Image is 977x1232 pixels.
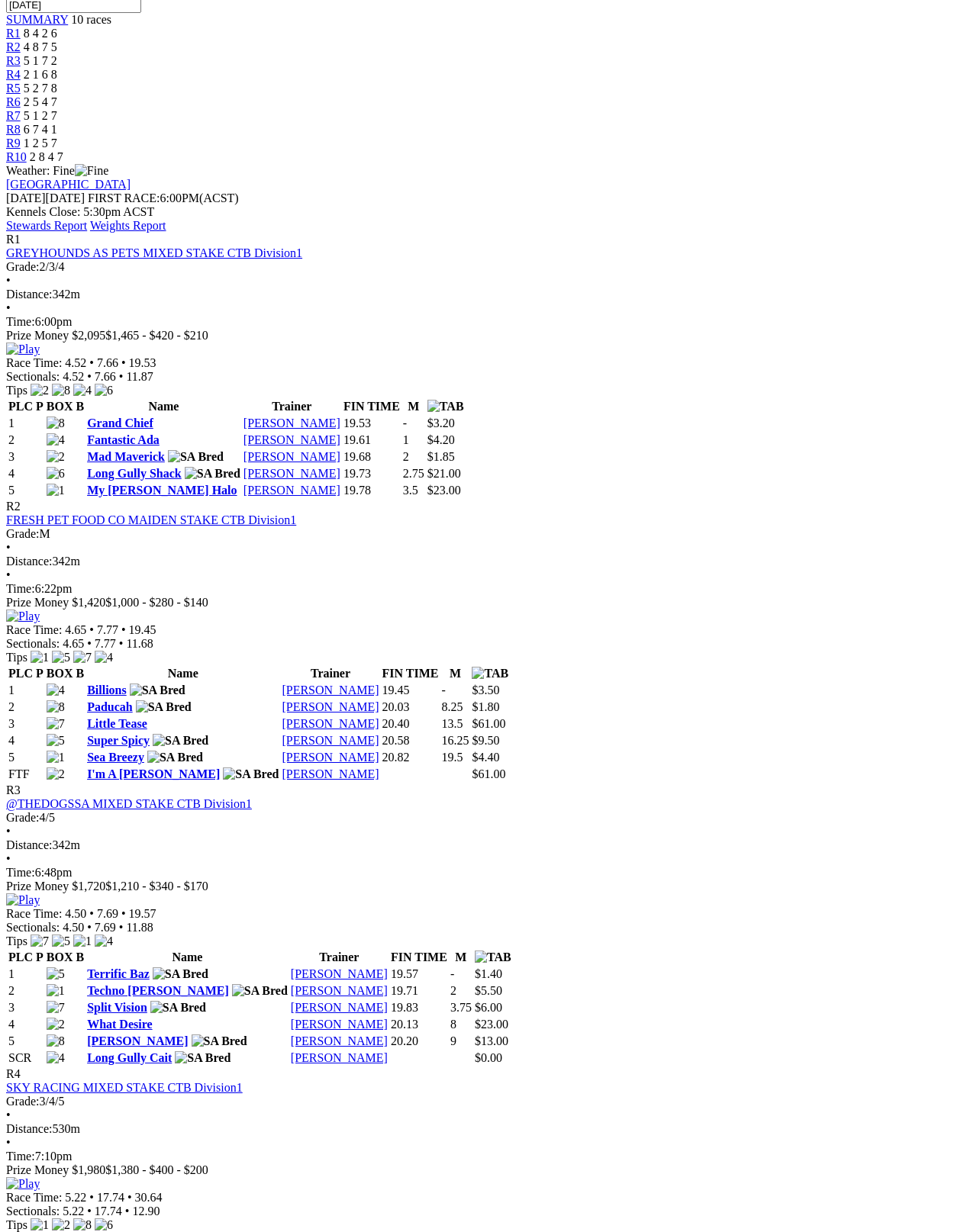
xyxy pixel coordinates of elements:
a: R6 [6,95,21,108]
img: Play [6,343,40,356]
div: Kennels Close: 5:30pm ACST [6,205,971,219]
td: 20.82 [382,750,440,765]
span: [DATE] [6,191,46,204]
span: 11.87 [126,370,153,383]
span: • [119,637,124,650]
a: [PERSON_NAME] [291,984,388,997]
span: R2 [6,500,21,513]
span: 19.53 [129,356,156,369]
div: 342m [6,555,971,568]
span: PLC [8,951,33,963]
span: • [89,356,94,369]
img: SA Bred [136,700,192,714]
div: Prize Money $1,420 [6,596,971,610]
img: Play [6,1177,40,1191]
img: 1 [31,651,49,664]
span: 11.88 [126,921,153,934]
img: TAB [475,951,511,964]
a: Fantastic Ada [87,433,160,446]
td: 2 [8,983,44,999]
span: BOX [47,667,73,680]
span: Race Time: [6,907,62,920]
div: 3/4/5 [6,1095,971,1108]
div: Prize Money $2,095 [6,329,971,343]
span: • [87,370,92,383]
img: 2 [47,450,65,464]
th: FIN TIME [390,950,448,965]
a: Long Gully Shack [87,467,182,480]
span: Distance: [6,1122,52,1135]
td: 5 [8,483,44,498]
span: • [6,541,11,554]
span: 4.50 [65,907,86,920]
a: [PERSON_NAME] [291,1051,388,1064]
div: 342m [6,838,971,852]
th: Trainer [281,666,379,681]
span: 4.65 [63,637,84,650]
img: 4 [95,934,113,948]
span: R4 [6,1067,21,1080]
a: R4 [6,68,21,81]
span: $1,210 - $340 - $170 [105,880,208,893]
span: $3.20 [427,417,455,429]
a: My [PERSON_NAME] Halo [87,484,237,497]
span: $13.00 [475,1034,508,1047]
img: 7 [73,651,92,664]
span: • [6,568,11,581]
span: R1 [6,27,21,40]
img: Fine [75,164,108,178]
img: 4 [95,651,113,664]
th: Trainer [243,399,341,414]
a: [PERSON_NAME] [291,967,388,980]
a: Mad Maverick [87,450,165,463]
a: Stewards Report [6,219,87,232]
text: 8 [450,1018,456,1031]
span: 11.68 [126,637,153,650]
span: 4.52 [65,356,86,369]
img: SA Bred [223,767,279,781]
a: Super Spicy [87,734,150,747]
div: 6:48pm [6,866,971,880]
td: 19.53 [343,416,401,431]
div: 6:22pm [6,582,971,596]
span: • [121,623,126,636]
img: 2 [47,1018,65,1031]
img: 4 [47,684,65,697]
span: Tips [6,384,27,397]
span: P [36,667,44,680]
span: • [87,921,92,934]
td: 5 [8,1034,44,1049]
a: Split Vision [87,1001,147,1014]
span: R9 [6,137,21,150]
td: 20.40 [382,716,440,732]
span: Tips [6,934,27,947]
span: $3.50 [472,684,499,696]
span: $6.00 [475,1001,502,1014]
text: 3.75 [450,1001,472,1014]
td: 20.20 [390,1034,448,1049]
td: 20.58 [382,733,440,748]
text: - [403,417,407,429]
img: 1 [47,984,65,998]
span: Race Time: [6,623,62,636]
img: 4 [47,1051,65,1065]
img: 2 [52,1218,70,1232]
a: I'm A [PERSON_NAME] [87,767,220,780]
img: SA Bred [185,467,240,481]
img: 2 [31,384,49,397]
span: • [121,907,126,920]
span: PLC [8,400,33,413]
text: 9 [450,1034,456,1047]
span: 19.45 [129,623,156,636]
img: 6 [47,467,65,481]
td: 2 [8,700,44,715]
a: R3 [6,54,21,67]
img: 8 [47,700,65,714]
th: Name [86,399,241,414]
text: 8.25 [441,700,463,713]
text: 2 [450,984,456,997]
span: 7.77 [95,637,116,650]
td: 4 [8,733,44,748]
td: 19.83 [390,1000,448,1015]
